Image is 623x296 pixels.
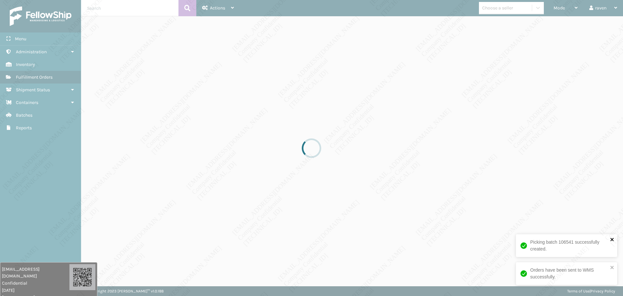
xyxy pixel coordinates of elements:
span: [DATE] [2,287,69,294]
span: [EMAIL_ADDRESS][DOMAIN_NAME] [2,266,69,279]
div: Picking batch 106541 successfully created. [530,239,608,252]
button: close [610,265,615,271]
div: Orders have been sent to WMS successfully. [530,267,608,280]
span: Confidential [2,280,69,287]
button: close [610,237,615,243]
